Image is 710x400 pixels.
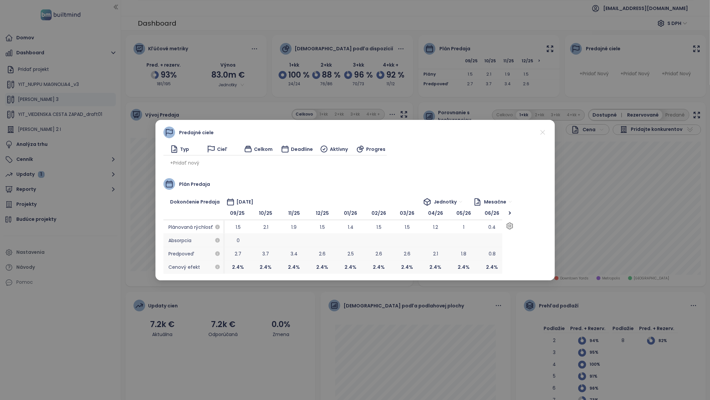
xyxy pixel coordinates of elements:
span: 1.5 [320,223,325,230]
span: 0.8 [489,250,496,257]
span: Typ [180,145,189,153]
span: Absorpcia [163,234,223,247]
span: 3.7 [262,250,269,257]
span: 12/25 [308,207,337,220]
span: 2.5 [348,250,354,257]
span: Plánovaná rýchlosť [163,220,223,234]
span: 10/25 [252,207,280,220]
span: 2.7 [235,250,241,257]
span: 3.4 [291,250,298,257]
span: 09/25 [223,207,252,220]
span: Dokončenie predaja [170,198,220,205]
span: 02/26 [365,207,393,220]
span: 04/26 [421,207,450,220]
span: 05/26 [450,207,478,220]
span: 1.5 [405,223,410,230]
span: Deadline [291,145,313,153]
span: 1.9 [291,223,297,230]
span: 2.6 [375,250,382,257]
span: 0 [237,236,240,244]
span: 2.4 % [478,260,506,274]
span: 1.2 [433,223,438,230]
span: 06/26 [478,207,506,220]
span: 1.5 [236,223,241,230]
span: 1.8 [461,250,466,257]
span: 2.4 % [337,260,365,274]
span: Plán predaja [179,180,210,188]
span: 2.1 [433,250,438,257]
span: Cenový efekt [163,260,223,274]
span: 1.5 [376,223,381,230]
span: 2.4 % [450,260,478,274]
span: 2.1 [263,223,268,230]
span: 2.4 % [252,260,280,274]
span: 2.4 % [365,260,393,274]
span: 03/26 [393,207,421,220]
span: 11/25 [280,207,308,220]
span: 2.4 % [223,260,252,274]
span: 2.4 % [393,260,421,274]
span: + Pridať nový [170,159,199,167]
span: 2.6 [319,250,326,257]
span: Mesačne [484,197,512,207]
span: Progres [366,145,385,153]
span: 0.4 [488,223,496,230]
span: 1.4 [348,223,354,230]
span: [DATE] [236,198,253,205]
span: Predajné ciele [179,129,214,136]
span: 01/26 [337,207,365,220]
div: > [506,209,514,216]
span: Aktívny [330,145,348,153]
span: 2.4 % [421,260,450,274]
span: 1 [463,223,464,230]
span: 2.4 % [308,260,337,274]
span: 2.6 [404,250,410,257]
span: Jednotky [433,197,462,207]
span: Celkom [254,145,273,153]
span: Predpoveď [163,247,223,260]
span: Cieľ [217,145,227,153]
span: 2.4 % [280,260,308,274]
